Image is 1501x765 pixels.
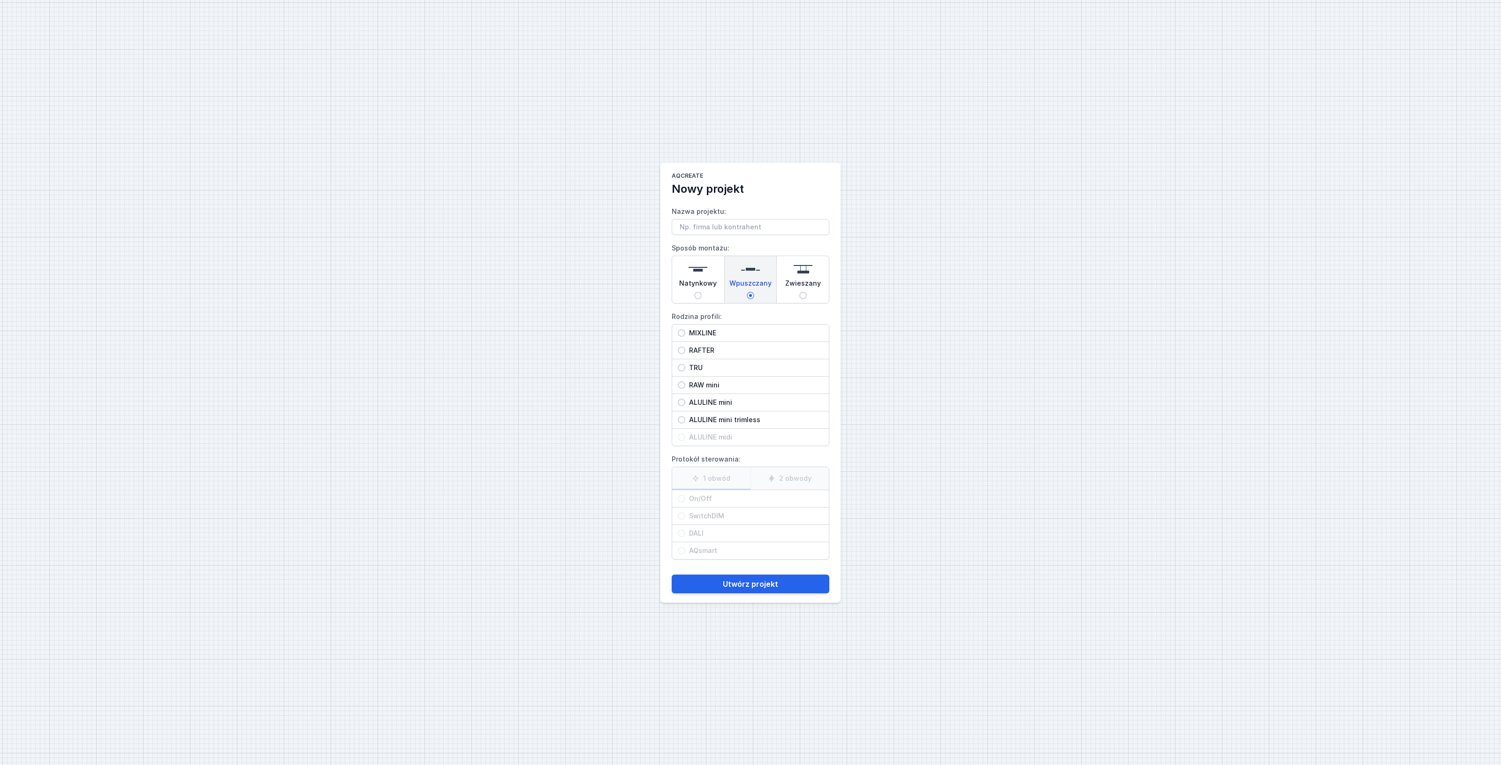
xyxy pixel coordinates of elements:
input: RAFTER [678,347,685,354]
input: RAW mini [678,381,685,389]
input: Natynkowy [694,292,702,299]
label: Nazwa projektu: [672,204,829,235]
span: RAFTER [685,346,823,355]
img: suspended.svg [794,260,812,279]
span: Wpuszczany [729,279,772,292]
input: Nazwa projektu: [672,219,829,235]
span: ALULINE mini [685,398,823,407]
button: Utwórz projekt [672,575,829,593]
span: RAW mini [685,380,823,390]
input: ALULINE mini trimless [678,416,685,424]
input: Zwieszany [799,292,807,299]
img: recessed.svg [741,260,760,279]
h2: Nowy projekt [672,182,829,197]
input: ALULINE mini [678,399,685,406]
input: TRU [678,364,685,371]
span: Zwieszany [785,279,821,292]
span: TRU [685,363,823,372]
label: Sposób montażu: [672,241,829,303]
img: surface.svg [689,260,707,279]
span: Natynkowy [679,279,717,292]
input: Wpuszczany [747,292,754,299]
h1: AQcreate [672,172,829,182]
span: MIXLINE [685,328,823,338]
span: ALULINE mini trimless [685,415,823,424]
input: MIXLINE [678,329,685,337]
label: Rodzina profili: [672,309,829,446]
label: Protokół sterowania: [672,452,829,560]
